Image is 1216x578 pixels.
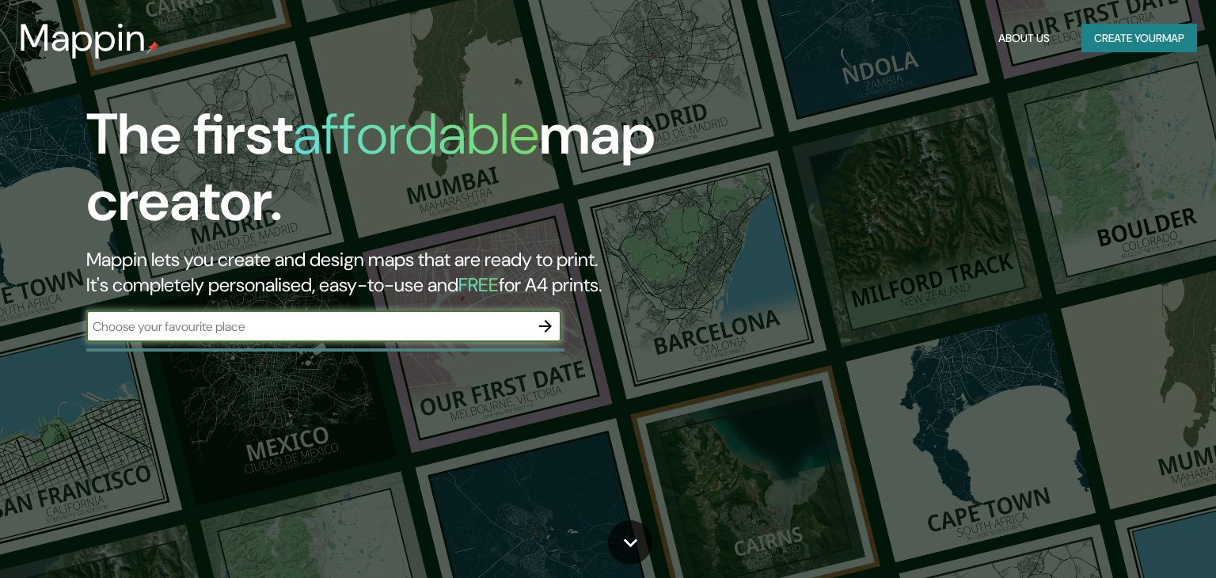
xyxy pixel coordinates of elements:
[86,101,694,247] h1: The first map creator.
[86,318,530,336] input: Choose your favourite place
[19,16,146,60] h3: Mappin
[1081,24,1197,53] button: Create yourmap
[86,247,694,298] h2: Mappin lets you create and design maps that are ready to print. It's completely personalised, eas...
[992,24,1056,53] button: About Us
[1075,516,1199,561] iframe: Help widget launcher
[293,97,539,171] h1: affordable
[458,272,499,297] h5: FREE
[146,41,159,54] img: mappin-pin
